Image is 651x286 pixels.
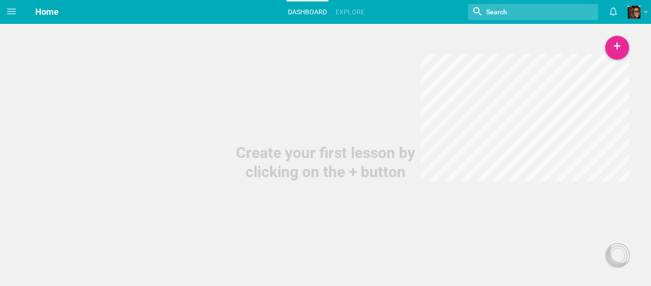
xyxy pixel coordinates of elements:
a: Dashboard [286,1,328,22]
div: Create your first lesson by clicking on the + button [230,143,421,181]
div: + [605,36,629,60]
a: Explore [334,1,366,22]
span: Home [35,7,59,17]
input: Search [485,6,563,18]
